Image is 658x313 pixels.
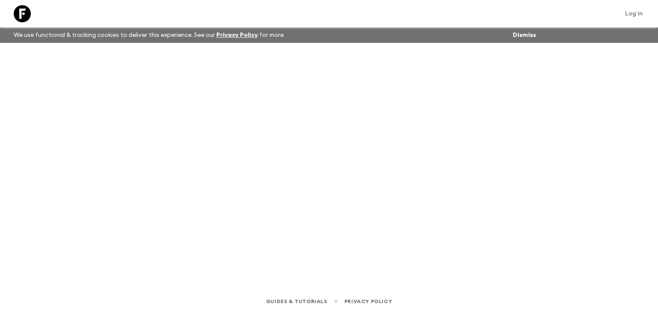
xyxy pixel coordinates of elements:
p: We use functional & tracking cookies to deliver this experience. See our for more. [10,27,288,43]
a: Privacy Policy [344,297,392,306]
a: Guides & Tutorials [266,297,327,306]
button: Dismiss [511,29,538,41]
a: Privacy Policy [216,32,258,38]
a: Log in [620,8,648,20]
